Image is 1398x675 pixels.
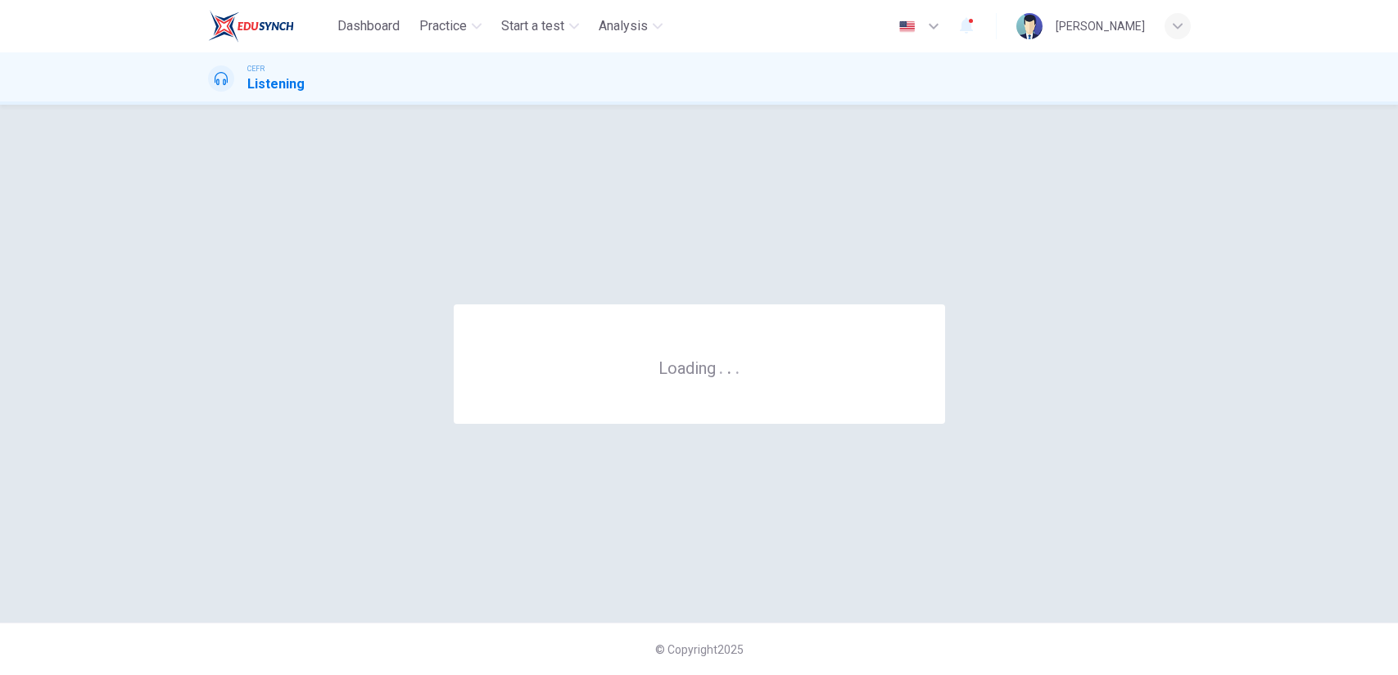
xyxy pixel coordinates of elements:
[735,353,740,380] h6: .
[501,16,564,36] span: Start a test
[592,11,669,41] button: Analysis
[1016,13,1043,39] img: Profile picture
[655,643,744,656] span: © Copyright 2025
[726,353,732,380] h6: .
[1342,619,1382,659] iframe: Intercom live chat
[247,74,305,94] h1: Listening
[1056,16,1145,36] div: [PERSON_NAME]
[337,16,400,36] span: Dashboard
[413,11,488,41] button: Practice
[247,63,265,74] span: CEFR
[331,11,406,41] button: Dashboard
[599,16,648,36] span: Analysis
[419,16,467,36] span: Practice
[495,11,586,41] button: Start a test
[208,10,332,43] a: EduSynch logo
[208,10,294,43] img: EduSynch logo
[718,353,724,380] h6: .
[658,357,740,378] h6: Loading
[897,20,917,33] img: en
